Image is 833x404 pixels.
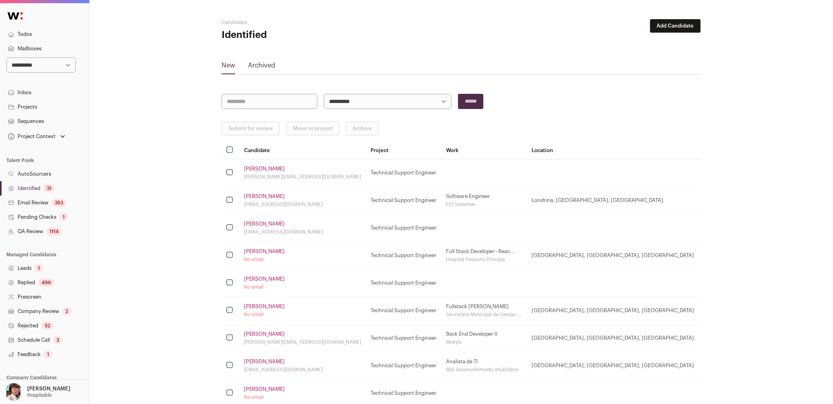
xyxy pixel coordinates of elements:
td: Technical Support Engineer [366,324,441,352]
th: Candidate [239,142,366,159]
div: No email [244,284,361,290]
a: [PERSON_NAME] [244,193,285,200]
div: Mosyle [446,339,522,345]
div: Bild Desenvolvimento Imobiliário [446,366,522,373]
td: Technical Support Engineer [366,186,441,214]
td: Fullstack [PERSON_NAME] [441,297,527,324]
td: Technical Support Engineer [366,214,441,242]
h1: Identified [222,29,381,42]
div: 1 [44,351,52,358]
td: Technical Support Engineer [366,269,441,297]
td: [GEOGRAPHIC_DATA], [GEOGRAPHIC_DATA], [GEOGRAPHIC_DATA] [527,242,773,269]
div: No email [244,394,361,400]
div: Hospital Pequeno Principe [446,256,522,263]
td: Technical Support Engineer [366,297,441,324]
td: Full Stack Developer - Reac... [441,242,527,269]
a: [PERSON_NAME] [244,386,285,392]
td: Londrina, [GEOGRAPHIC_DATA], [GEOGRAPHIC_DATA] [527,186,773,214]
div: [EMAIL_ADDRESS][DOMAIN_NAME] [244,366,361,373]
div: 353 [52,199,66,207]
a: [PERSON_NAME] [244,276,285,282]
button: Add Candidate [650,19,701,33]
div: 31 [44,184,55,192]
td: Software Engineer [441,186,527,214]
button: Open dropdown [6,131,67,142]
p: Hospitable [27,392,52,398]
a: [PERSON_NAME] [244,331,285,337]
div: [EMAIL_ADDRESS][DOMAIN_NAME] [244,229,361,235]
td: [GEOGRAPHIC_DATA], [GEOGRAPHIC_DATA], [GEOGRAPHIC_DATA] [527,297,773,324]
a: [PERSON_NAME] [244,221,285,227]
p: [PERSON_NAME] [27,386,70,392]
div: 1 [35,264,43,272]
td: Back End Developer II [441,324,527,352]
a: Archived [248,61,275,73]
div: Secretaria Municipal de Gestao -... [446,311,522,318]
td: [GEOGRAPHIC_DATA], [GEOGRAPHIC_DATA], [GEOGRAPHIC_DATA] [527,324,773,352]
div: [PERSON_NAME][EMAIL_ADDRESS][DOMAIN_NAME] [244,339,361,345]
img: Wellfound [3,8,27,24]
div: 52 [42,322,54,330]
th: Location [527,142,773,159]
th: Project [366,142,441,159]
td: Technical Support Engineer [366,352,441,379]
th: Work [441,142,527,159]
div: [PERSON_NAME][EMAIL_ADDRESS][DOMAIN_NAME] [244,174,361,180]
a: New [222,61,235,73]
div: [EMAIL_ADDRESS][DOMAIN_NAME] [244,201,361,208]
div: 496 [38,279,54,287]
div: P21 Sistemas [446,201,522,208]
div: Project Context [6,133,56,140]
td: Analista de TI [441,352,527,379]
img: 14759586-medium_jpg [5,383,22,401]
td: Technical Support Engineer [366,159,441,186]
div: 1 [59,213,68,221]
div: 2 [62,307,71,315]
td: Technical Support Engineer [366,242,441,269]
h2: Candidates [222,19,381,26]
div: No email [244,311,361,318]
a: [PERSON_NAME] [244,248,285,255]
a: [PERSON_NAME] [244,358,285,365]
a: [PERSON_NAME] [244,166,285,172]
div: 1114 [46,228,62,236]
td: [GEOGRAPHIC_DATA], [GEOGRAPHIC_DATA], [GEOGRAPHIC_DATA] [527,352,773,379]
div: 3 [53,336,62,344]
div: No email [244,256,361,263]
a: [PERSON_NAME] [244,303,285,310]
button: Open dropdown [3,383,72,401]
